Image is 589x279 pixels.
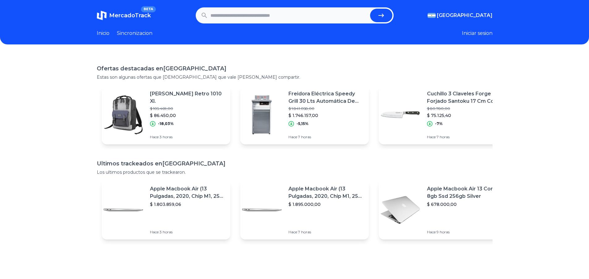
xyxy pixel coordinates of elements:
[288,135,364,139] p: Hace 7 horas
[97,10,107,20] img: MercadoTrack
[427,135,502,139] p: Hace 7 horas
[141,6,156,12] span: BETA
[427,106,502,111] p: $ 80.780,00
[288,90,364,105] p: Freidora Eléctrica Speedy Grill 30 Lts Automática De Pie
[288,112,364,119] p: $ 1.746.157,00
[297,121,309,126] p: -5,15%
[97,30,109,37] a: Inicio
[150,201,225,207] p: $ 1.803.859,06
[97,159,493,168] h1: Ultimos trackeados en [GEOGRAPHIC_DATA]
[427,90,502,105] p: Cuchillo 3 Claveles Forge Forjado Santoku 17 Cm Cod 1565
[288,201,364,207] p: $ 1.895.000,00
[240,85,369,144] a: Featured imageFreidora Eléctrica Speedy Grill 30 Lts Automática De Pie$ 1.841.058,00$ 1.746.157,0...
[117,30,152,37] a: Sincronizacion
[97,74,493,80] p: Estas son algunas ofertas que [DEMOGRAPHIC_DATA] que vale [PERSON_NAME] compartir.
[97,169,493,175] p: Los ultimos productos que se trackearon.
[240,180,369,239] a: Featured imageApple Macbook Air (13 Pulgadas, 2020, Chip M1, 256 Gb De Ssd, 8 Gb De Ram) - Plata$...
[427,185,502,200] p: Apple Macbook Air 13 Core I5 8gb Ssd 256gb Silver
[240,93,284,136] img: Featured image
[240,188,284,231] img: Featured image
[102,93,145,136] img: Featured image
[379,85,507,144] a: Featured imageCuchillo 3 Claveles Forge Forjado Santoku 17 Cm Cod 1565$ 80.780,00$ 75.125,40-7%Ha...
[427,112,502,119] p: $ 75.125,40
[150,230,225,235] p: Hace 3 horas
[379,180,507,239] a: Featured imageApple Macbook Air 13 Core I5 8gb Ssd 256gb Silver$ 678.000,00Hace 9 horas
[109,12,151,19] span: MercadoTrack
[379,188,422,231] img: Featured image
[102,85,230,144] a: Featured image[PERSON_NAME] Retro 1010 Xl.$ 105.469,00$ 86.450,00-18,03%Hace 3 horas
[428,13,436,18] img: Argentina
[97,64,493,73] h1: Ofertas destacadas en [GEOGRAPHIC_DATA]
[102,180,230,239] a: Featured imageApple Macbook Air (13 Pulgadas, 2020, Chip M1, 256 Gb De Ssd, 8 Gb De Ram) - Plata$...
[427,201,502,207] p: $ 678.000,00
[288,230,364,235] p: Hace 7 horas
[158,121,174,126] p: -18,03%
[150,106,225,111] p: $ 105.469,00
[150,90,225,105] p: [PERSON_NAME] Retro 1010 Xl.
[150,185,225,200] p: Apple Macbook Air (13 Pulgadas, 2020, Chip M1, 256 Gb De Ssd, 8 Gb De Ram) - Plata
[288,185,364,200] p: Apple Macbook Air (13 Pulgadas, 2020, Chip M1, 256 Gb De Ssd, 8 Gb De Ram) - Plata
[102,188,145,231] img: Featured image
[288,106,364,111] p: $ 1.841.058,00
[379,93,422,136] img: Featured image
[462,30,493,37] button: Iniciar sesion
[435,121,443,126] p: -7%
[437,12,493,19] span: [GEOGRAPHIC_DATA]
[97,10,151,20] a: MercadoTrackBETA
[427,230,502,235] p: Hace 9 horas
[150,135,225,139] p: Hace 3 horas
[428,12,493,19] button: [GEOGRAPHIC_DATA]
[150,112,225,119] p: $ 86.450,00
